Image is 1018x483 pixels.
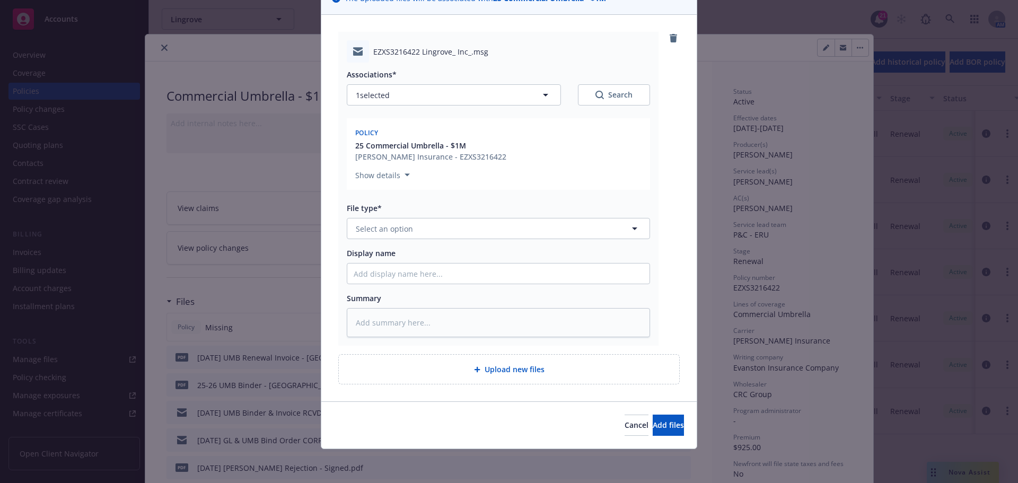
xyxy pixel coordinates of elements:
div: Upload new files [338,354,680,384]
span: Cancel [625,420,648,430]
span: Add files [653,420,684,430]
span: Upload new files [485,364,545,375]
button: Cancel [625,415,648,436]
button: Add files [653,415,684,436]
